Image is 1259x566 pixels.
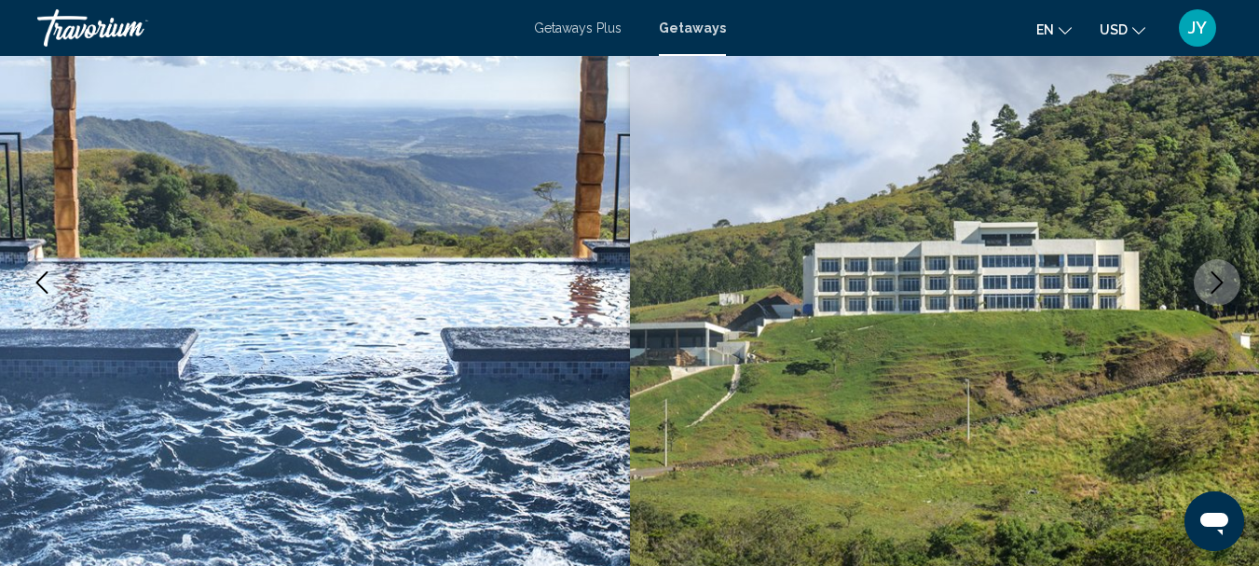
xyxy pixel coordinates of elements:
span: en [1036,22,1054,37]
button: Change language [1036,16,1072,43]
a: Getaways [659,21,726,35]
button: Next image [1194,259,1240,306]
a: Getaways Plus [534,21,622,35]
button: Change currency [1100,16,1145,43]
iframe: Button to launch messaging window [1184,491,1244,551]
span: USD [1100,22,1128,37]
span: JY [1188,19,1207,37]
a: Travorium [37,9,515,47]
button: Previous image [19,259,65,306]
button: User Menu [1173,8,1222,48]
